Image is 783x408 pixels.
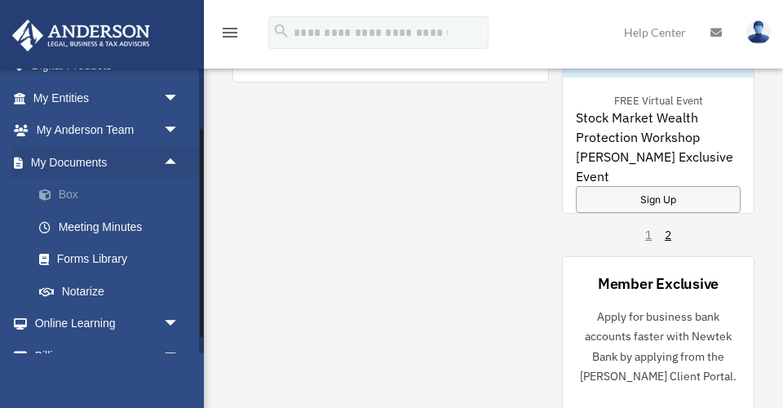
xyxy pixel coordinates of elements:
[163,339,196,373] span: arrow_drop_down
[23,275,204,308] a: Notarize
[11,114,204,147] a: My Anderson Teamarrow_drop_down
[163,82,196,115] span: arrow_drop_down
[272,22,290,40] i: search
[11,146,204,179] a: My Documentsarrow_drop_up
[23,179,204,211] a: Box
[576,147,741,186] span: [PERSON_NAME] Exclusive Event
[576,108,741,147] span: Stock Market Wealth Protection Workshop
[601,91,716,108] div: FREE Virtual Event
[576,186,741,213] a: Sign Up
[220,29,240,42] a: menu
[23,211,204,243] a: Meeting Minutes
[576,307,741,387] p: Apply for business bank accounts faster with Newtek Bank by applying from the [PERSON_NAME] Clien...
[746,20,771,44] img: User Pic
[23,243,204,276] a: Forms Library
[163,114,196,148] span: arrow_drop_down
[11,308,204,340] a: Online Learningarrow_drop_down
[11,82,204,114] a: My Entitiesarrow_drop_down
[11,339,204,372] a: Billingarrow_drop_down
[7,20,155,51] img: Anderson Advisors Platinum Portal
[665,227,671,243] a: 2
[220,23,240,42] i: menu
[163,146,196,180] span: arrow_drop_up
[163,308,196,341] span: arrow_drop_down
[598,273,719,294] div: Member Exclusive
